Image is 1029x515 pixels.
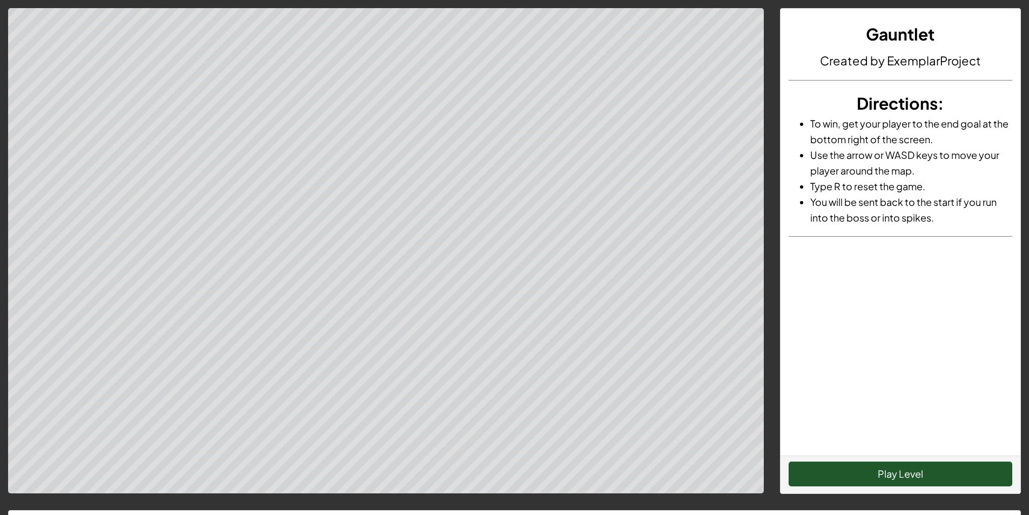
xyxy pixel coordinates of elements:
[810,194,1012,225] li: You will be sent back to the start if you run into the boss or into spikes.
[789,91,1012,116] h3: :
[810,116,1012,147] li: To win, get your player to the end goal at the bottom right of the screen.
[789,52,1012,69] h4: Created by ExemplarProject
[789,22,1012,46] h3: Gauntlet
[810,147,1012,178] li: Use the arrow or WASD keys to move your player around the map.
[789,462,1012,486] button: Play Level
[857,93,938,113] span: Directions
[810,178,1012,194] li: Type R to reset the game.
